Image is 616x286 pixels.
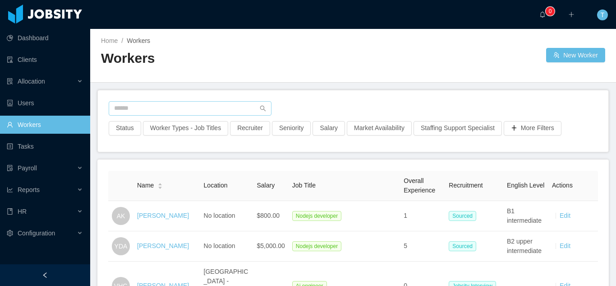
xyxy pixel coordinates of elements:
span: Job Title [292,182,316,189]
td: 1 [400,201,445,231]
button: Seniority [272,121,311,136]
span: Location [204,182,228,189]
span: Reports [18,186,40,193]
button: Market Availability [347,121,412,136]
a: icon: userWorkers [7,116,83,134]
a: icon: auditClients [7,51,83,69]
a: Edit [560,242,570,249]
span: Nodejs developer [292,241,341,251]
a: icon: pie-chartDashboard [7,29,83,47]
button: Status [109,121,141,136]
td: B1 intermediate [503,201,548,231]
td: 5 [400,231,445,262]
h2: Workers [101,49,353,68]
div: Sort [157,182,163,188]
i: icon: file-protect [7,165,13,171]
button: Salary [313,121,345,136]
span: $5,000.00 [257,242,285,249]
button: icon: plusMore Filters [504,121,561,136]
span: / [121,37,123,44]
a: Home [101,37,118,44]
button: Worker Types - Job Titles [143,121,228,136]
td: No location [200,231,253,262]
button: Staffing Support Specialist [414,121,502,136]
i: icon: plus [568,11,575,18]
a: icon: profileTasks [7,137,83,155]
a: Edit [560,212,570,219]
i: icon: caret-up [158,182,163,185]
i: icon: caret-down [158,185,163,188]
i: icon: search [260,105,266,112]
td: No location [200,201,253,231]
span: HR [18,208,27,215]
a: [PERSON_NAME] [137,212,189,219]
span: T [601,9,605,20]
i: icon: bell [539,11,546,18]
a: icon: robotUsers [7,94,83,112]
span: Actions [552,182,573,189]
td: B2 upper intermediate [503,231,548,262]
i: icon: book [7,208,13,215]
span: English Level [507,182,544,189]
button: Recruiter [230,121,270,136]
a: [PERSON_NAME] [137,242,189,249]
span: Salary [257,182,275,189]
span: Allocation [18,78,45,85]
sup: 0 [546,7,555,16]
i: icon: setting [7,230,13,236]
span: Name [137,181,154,190]
span: Configuration [18,230,55,237]
span: Nodejs developer [292,211,341,221]
span: AK [117,207,125,225]
span: Sourced [449,241,476,251]
button: icon: usergroup-addNew Worker [546,48,605,62]
span: Workers [127,37,150,44]
span: YDA [115,237,128,255]
i: icon: solution [7,78,13,84]
span: Sourced [449,211,476,221]
span: Overall Experience [404,177,435,194]
span: Recruitment [449,182,483,189]
span: $800.00 [257,212,280,219]
span: Payroll [18,164,37,172]
i: icon: line-chart [7,187,13,193]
